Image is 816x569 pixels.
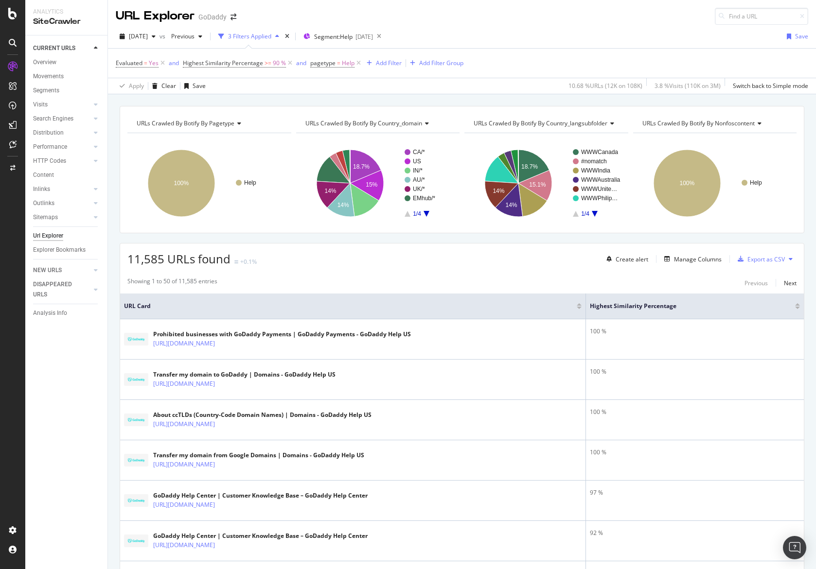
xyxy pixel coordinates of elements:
[590,488,800,497] div: 97 %
[169,58,179,68] button: and
[174,180,189,187] text: 100%
[783,536,806,559] div: Open Intercom Messenger
[324,188,336,194] text: 14%
[474,119,607,127] span: URLs Crawled By Botify By country_langsubfolder
[413,158,421,165] text: US
[265,59,271,67] span: >=
[33,245,86,255] div: Explorer Bookmarks
[33,279,82,300] div: DISAPPEARED URLS
[734,251,785,267] button: Export as CSV
[506,202,517,208] text: 14%
[783,29,808,44] button: Save
[160,32,167,40] span: vs
[314,33,353,41] span: Segment: Help
[149,56,159,70] span: Yes
[679,180,694,187] text: 100%
[33,16,100,27] div: SiteCrawler
[116,29,160,44] button: [DATE]
[144,59,147,67] span: =
[337,202,349,208] text: 14%
[129,32,148,40] span: 2025 Sep. 7th
[240,258,257,266] div: +0.1%
[33,128,64,138] div: Distribution
[116,78,144,94] button: Apply
[521,163,538,170] text: 18.7%
[33,170,101,180] a: Content
[33,43,75,53] div: CURRENT URLS
[33,100,91,110] a: Visits
[581,176,621,183] text: WWWAustralia
[660,253,722,265] button: Manage Columns
[234,260,238,263] img: Equal
[581,149,618,155] text: WWWCanada
[153,330,411,339] div: Prohibited businesses with GoDaddy Payments | GoDaddy Payments - GoDaddy Help US
[33,71,101,82] a: Movements
[153,532,368,540] div: GoDaddy Help Center | Customer Knowledge Base – GoDaddy Help Center
[127,251,231,267] span: 11,585 URLs found
[33,57,101,68] a: Overview
[795,32,808,40] div: Save
[198,12,227,22] div: GoDaddy
[283,32,291,41] div: times
[529,181,546,188] text: 15.1%
[127,141,291,225] svg: A chart.
[33,308,67,318] div: Analysis Info
[116,59,142,67] span: Evaluated
[153,491,368,500] div: GoDaddy Help Center | Customer Knowledge Base – GoDaddy Help Center
[33,86,101,96] a: Segments
[590,529,800,537] div: 92 %
[296,58,306,68] button: and
[124,333,148,345] img: main image
[747,255,785,263] div: Export as CSV
[353,163,369,170] text: 18.7%
[33,43,91,53] a: CURRENT URLS
[642,119,755,127] span: URLs Crawled By Botify By nonfoscontent
[413,195,435,202] text: EMhub/*
[124,535,148,547] img: main image
[472,116,622,131] h4: URLs Crawled By Botify By country_langsubfolder
[733,82,808,90] div: Switch back to Simple mode
[116,8,195,24] div: URL Explorer
[153,411,372,419] div: About ccTLDs (Country-Code Domain Names) | Domains - GoDaddy Help US
[413,210,421,217] text: 1/4
[750,179,762,186] text: Help
[33,57,56,68] div: Overview
[33,265,62,276] div: NEW URLS
[674,255,722,263] div: Manage Columns
[129,82,144,90] div: Apply
[568,82,642,90] div: 10.68 % URLs ( 12K on 108K )
[167,29,206,44] button: Previous
[590,302,781,310] span: Highest Similarity Percentage
[33,100,48,110] div: Visits
[355,33,373,41] div: [DATE]
[33,128,91,138] a: Distribution
[305,119,422,127] span: URLs Crawled By Botify By country_domain
[153,379,215,389] a: [URL][DOMAIN_NAME]
[419,59,463,67] div: Add Filter Group
[127,277,217,289] div: Showing 1 to 50 of 11,585 entries
[296,141,460,225] svg: A chart.
[153,460,215,469] a: [URL][DOMAIN_NAME]
[655,82,721,90] div: 3.8 % Visits ( 110K on 3M )
[581,186,617,192] text: WWWUnite…
[633,141,797,225] svg: A chart.
[784,279,797,287] div: Next
[590,327,800,336] div: 100 %
[153,419,215,429] a: [URL][DOMAIN_NAME]
[167,32,195,40] span: Previous
[273,56,286,70] span: 90 %
[33,184,91,194] a: Inlinks
[169,59,179,67] div: and
[244,179,256,186] text: Help
[464,141,628,225] svg: A chart.
[33,156,66,166] div: HTTP Codes
[590,408,800,416] div: 100 %
[231,14,236,20] div: arrow-right-arrow-left
[581,167,610,174] text: WWWIndia
[33,71,64,82] div: Movements
[33,8,100,16] div: Analytics
[300,29,373,44] button: Segment:Help[DATE]
[33,212,58,223] div: Sitemaps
